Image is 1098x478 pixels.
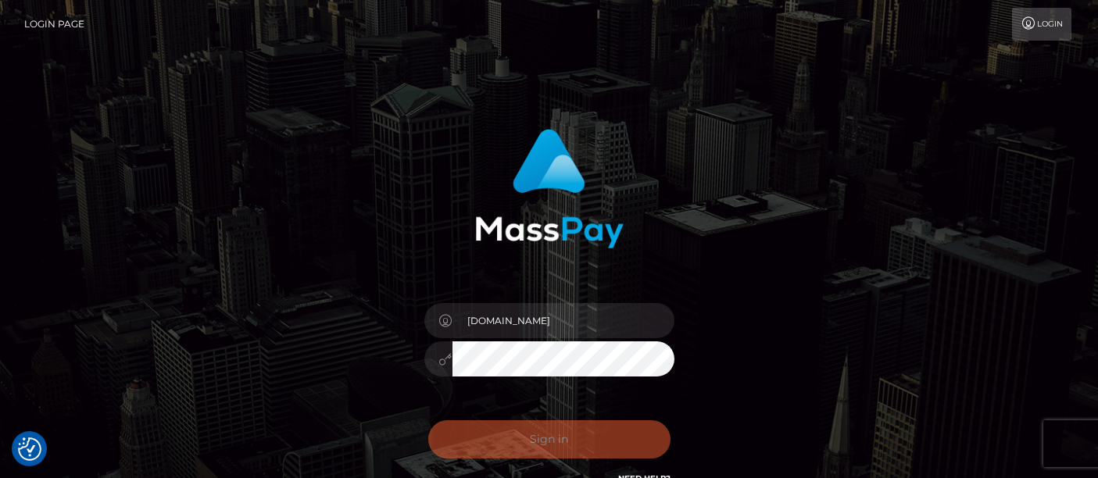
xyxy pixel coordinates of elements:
img: Revisit consent button [18,437,41,461]
img: MassPay Login [475,129,624,248]
a: Login [1012,8,1071,41]
a: Login Page [24,8,84,41]
input: Username... [452,303,674,338]
button: Consent Preferences [18,437,41,461]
